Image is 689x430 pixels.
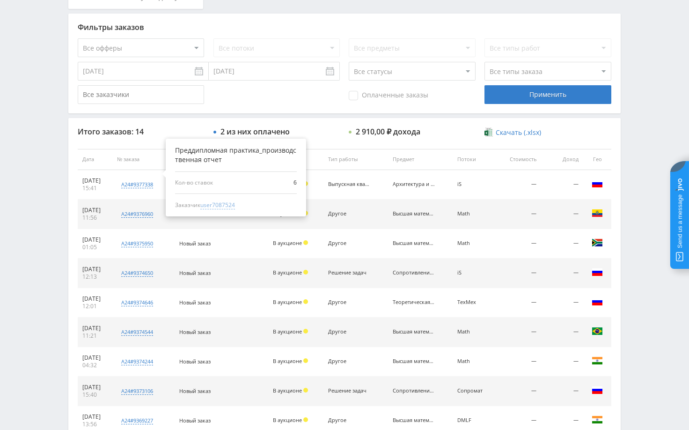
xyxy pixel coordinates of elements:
td: — [541,200,583,229]
div: a24#9375950 [121,240,153,247]
div: a24#9374646 [121,299,153,306]
span: Новый заказ [179,210,211,217]
div: a24#9374244 [121,358,153,365]
div: Высшая математика [393,417,435,423]
span: Новый заказ [179,417,211,424]
img: zaf.png [592,237,603,248]
th: Потоки [453,149,496,170]
div: iS [457,181,491,187]
div: Другое [328,329,370,335]
td: — [541,288,583,318]
th: Предмет [388,149,453,170]
th: Гео [583,149,611,170]
div: [DATE] [82,207,108,214]
th: Дата [78,149,112,170]
img: rus.png [592,385,603,396]
div: [DATE] [82,295,108,303]
span: Холд [303,270,308,274]
div: Сопромат [457,388,491,394]
div: Теоретическая механика [393,299,435,305]
div: [DATE] [82,384,108,391]
div: Сопротивление материалов [393,388,435,394]
td: — [496,200,541,229]
div: a24#9373106 [121,387,153,395]
span: Новый заказ [179,358,211,365]
div: 12:13 [82,273,108,281]
img: rus.png [592,296,603,307]
div: Архитектура и строительство [393,181,435,187]
div: Высшая математика [393,358,435,364]
img: ecu.png [592,208,603,219]
span: В аукционе [273,328,302,335]
div: Высшая математика [393,329,435,335]
div: Высшая математика [393,240,435,246]
div: 2 910,00 ₽ дохода [356,127,420,136]
td: — [496,170,541,200]
div: a24#9376960 [121,210,153,218]
div: Заказчик [175,201,297,209]
span: user7087524 [200,201,235,209]
div: Другое [328,358,370,364]
div: ТехМех [457,299,491,305]
span: В аукционе [273,416,302,423]
div: Другое [328,299,370,305]
td: — [496,259,541,288]
img: rus.png [592,267,603,278]
div: Высшая математика [393,211,435,217]
div: Решение задач [328,270,370,276]
span: В аукционе [273,239,302,246]
div: 11:21 [82,332,108,340]
img: bra.png [592,326,603,337]
span: Холд [303,388,308,393]
div: [DATE] [82,177,108,185]
div: Выпускная квалификационная работа (ВКР) [328,181,370,187]
span: В аукционе [273,269,302,276]
div: 15:41 [82,185,108,192]
span: Оплаченные заказы [349,91,428,100]
span: Новый заказ [179,240,211,247]
div: 2 из них оплачено [220,127,290,136]
td: — [496,347,541,377]
span: 6 [257,179,297,186]
span: Холд [303,299,308,304]
div: a24#9377338 [121,181,153,188]
span: Новый заказ [179,269,211,276]
div: Math [457,211,491,217]
td: — [496,377,541,406]
div: Итого заказов: 14 [78,127,204,136]
td: — [541,318,583,347]
span: Холд [303,417,308,422]
span: Новый заказ [179,299,211,306]
td: — [496,229,541,259]
div: a24#9374544 [121,328,153,336]
div: Сопротивление материалов [393,270,435,276]
div: 11:56 [82,214,108,222]
span: В аукционе [273,357,302,364]
span: Кол-во ставок [175,179,256,186]
div: Решение задач [328,388,370,394]
div: 01:05 [82,244,108,251]
div: Math [457,329,491,335]
div: a24#9374650 [121,269,153,277]
input: Все заказчики [78,85,204,104]
div: Math [457,240,491,246]
div: 15:40 [82,391,108,399]
span: Холд [303,240,308,245]
span: Холд [303,329,308,334]
div: Фильтры заказов [78,23,611,31]
th: Тип работы [323,149,388,170]
td: — [496,318,541,347]
div: [DATE] [82,266,108,273]
span: Скачать (.xlsx) [496,129,541,136]
td: — [541,259,583,288]
div: Другое [328,211,370,217]
th: Стоимость [496,149,541,170]
td: — [541,170,583,200]
img: xlsx [484,127,492,137]
div: [DATE] [82,354,108,362]
td: — [541,377,583,406]
div: 12:01 [82,303,108,310]
img: ind.png [592,355,603,366]
a: Скачать (.xlsx) [484,128,541,137]
th: № заказа [112,149,175,170]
